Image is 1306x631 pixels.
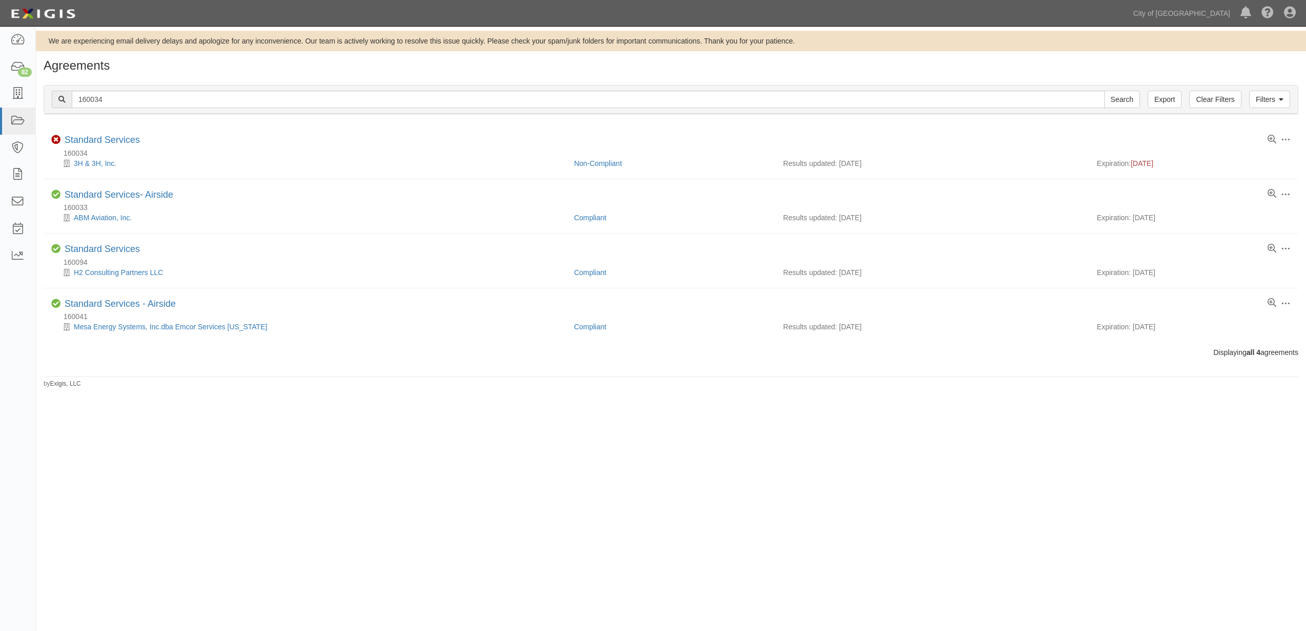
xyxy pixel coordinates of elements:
a: 3H & 3H, Inc. [74,159,116,167]
div: 160094 [51,257,1298,267]
div: Standard Services- Airside [65,190,173,201]
a: Compliant [574,268,606,277]
i: Help Center - Complianz [1261,7,1274,19]
i: Compliant [51,190,60,199]
i: Compliant [51,299,60,308]
div: Results updated: [DATE] [783,267,1082,278]
div: H2 Consulting Partners LLC [51,267,566,278]
div: Expiration: [DATE] [1097,213,1291,223]
a: ABM Aviation, Inc. [74,214,132,222]
div: Expiration: [DATE] [1097,322,1291,332]
a: Standard Services [65,135,140,145]
a: Exigis, LLC [50,380,81,387]
a: Filters [1249,91,1290,108]
a: Export [1148,91,1181,108]
i: Compliant [51,244,60,254]
a: View results summary [1268,299,1276,308]
div: Standard Services - Airside [65,299,176,310]
div: 3H & 3H, Inc. [51,158,566,169]
a: View results summary [1268,135,1276,144]
div: Results updated: [DATE] [783,158,1082,169]
input: Search [1104,91,1140,108]
small: by [44,380,81,388]
a: View results summary [1268,244,1276,254]
a: View results summary [1268,190,1276,199]
span: [DATE] [1131,159,1153,167]
div: 160034 [51,148,1298,158]
div: 160041 [51,311,1298,322]
div: Standard Services [65,135,140,146]
a: Mesa Energy Systems, Inc.dba Emcor Services [US_STATE] [74,323,267,331]
a: City of [GEOGRAPHIC_DATA] [1128,3,1235,24]
div: Displaying agreements [36,347,1306,357]
a: Clear Filters [1189,91,1241,108]
a: Non-Compliant [574,159,621,167]
div: Expiration: [1097,158,1291,169]
div: Results updated: [DATE] [783,322,1082,332]
img: logo-5460c22ac91f19d4615b14bd174203de0afe785f0fc80cf4dbbc73dc1793850b.png [8,5,78,23]
i: Non-Compliant [51,135,60,144]
a: Standard Services- Airside [65,190,173,200]
div: 160033 [51,202,1298,213]
div: Results updated: [DATE] [783,213,1082,223]
a: Compliant [574,214,606,222]
div: Expiration: [DATE] [1097,267,1291,278]
a: H2 Consulting Partners LLC [74,268,163,277]
h1: Agreements [44,59,1298,72]
div: Standard Services [65,244,140,255]
div: Mesa Energy Systems, Inc.dba Emcor Services Arizona [51,322,566,332]
a: Standard Services [65,244,140,254]
b: all 4 [1247,348,1260,356]
div: ABM Aviation, Inc. [51,213,566,223]
input: Search [72,91,1105,108]
a: Standard Services - Airside [65,299,176,309]
div: 82 [18,68,32,77]
a: Compliant [574,323,606,331]
div: We are experiencing email delivery delays and apologize for any inconvenience. Our team is active... [36,36,1306,46]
